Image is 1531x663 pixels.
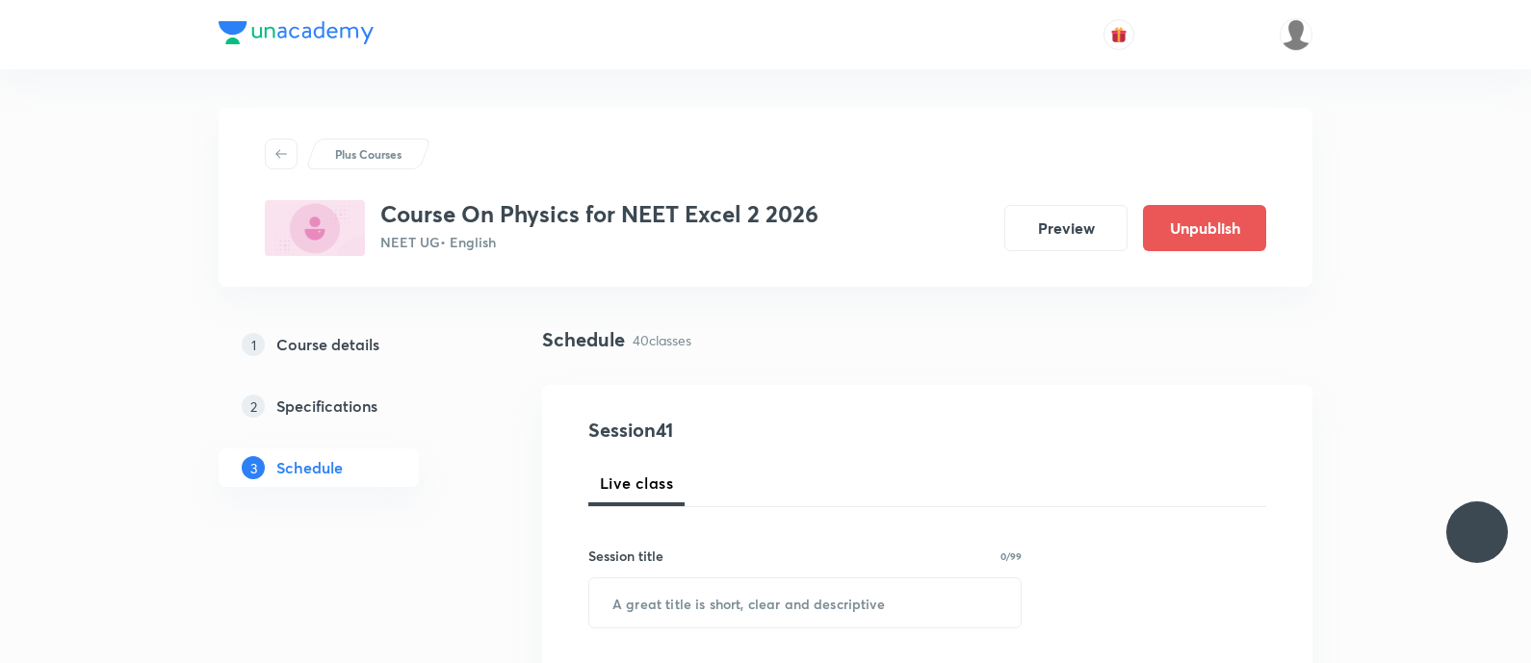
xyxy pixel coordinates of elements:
p: Plus Courses [335,145,402,163]
p: 2 [242,395,265,418]
h5: Schedule [276,456,343,479]
a: Company Logo [219,21,374,49]
h6: Session title [588,546,663,566]
p: 1 [242,333,265,356]
button: avatar [1103,19,1134,50]
h5: Specifications [276,395,377,418]
p: 0/99 [1000,551,1022,561]
h5: Course details [276,333,379,356]
img: 1E53A212-1979-44FA-A52D-8F8BCCAA73D5_plus.png [265,200,365,256]
img: Company Logo [219,21,374,44]
button: Preview [1004,205,1128,251]
h4: Session 41 [588,416,940,445]
a: 1Course details [219,325,480,364]
img: P Antony [1280,18,1312,51]
p: NEET UG • English [380,232,818,252]
input: A great title is short, clear and descriptive [589,578,1021,627]
h3: Course On Physics for NEET Excel 2 2026 [380,200,818,228]
img: ttu [1466,521,1489,544]
a: 2Specifications [219,387,480,425]
p: 40 classes [633,330,691,350]
img: avatar [1110,26,1128,43]
p: 3 [242,456,265,479]
button: Unpublish [1143,205,1266,251]
span: Live class [600,472,673,495]
h4: Schedule [542,325,625,354]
